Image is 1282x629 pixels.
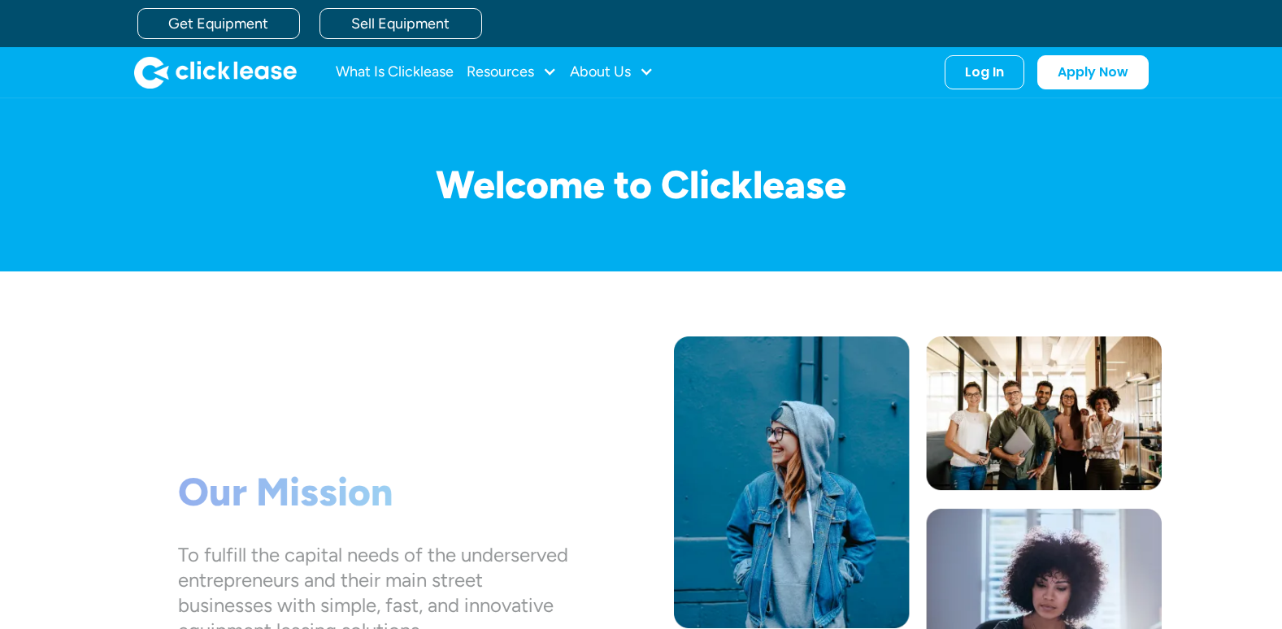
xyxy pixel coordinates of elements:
[965,64,1004,80] div: Log In
[134,56,297,89] a: home
[121,163,1162,206] h1: Welcome to Clicklease
[134,56,297,89] img: Clicklease logo
[570,56,654,89] div: About Us
[177,469,567,516] h1: Our Mission
[1037,55,1149,89] a: Apply Now
[137,8,300,39] a: Get Equipment
[467,56,557,89] div: Resources
[336,56,454,89] a: What Is Clicklease
[319,8,482,39] a: Sell Equipment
